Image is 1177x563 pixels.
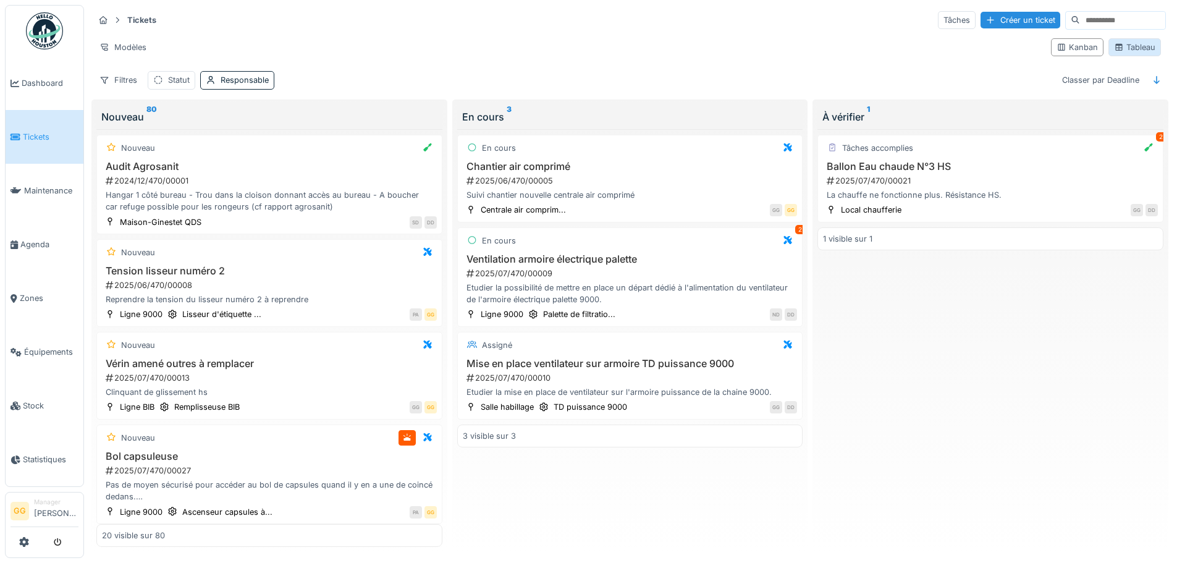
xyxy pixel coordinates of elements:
div: Kanban [1057,41,1098,53]
div: Assigné [482,339,512,351]
a: Statistiques [6,433,83,486]
a: GG Manager[PERSON_NAME] [11,497,78,527]
li: [PERSON_NAME] [34,497,78,524]
span: Maintenance [24,185,78,197]
div: 20 visible sur 80 [102,530,165,541]
div: Ascenseur capsules à... [182,506,272,518]
h3: Mise en place ventilateur sur armoire TD puissance 9000 [463,358,798,370]
div: À vérifier [822,109,1158,124]
div: 2 [1156,132,1166,142]
h3: Tension lisseur numéro 2 [102,265,437,277]
div: Maison-Ginestet QDS [120,216,201,228]
span: Dashboard [22,77,78,89]
h3: Ventilation armoire électrique palette [463,253,798,265]
div: Nouveau [121,142,155,154]
div: 2025/07/470/00009 [465,268,798,279]
span: Stock [23,400,78,412]
div: Statut [168,74,190,86]
div: DD [424,216,437,229]
h3: Audit Agrosanit [102,161,437,172]
div: Reprendre la tension du lisseur numéro 2 à reprendre [102,294,437,305]
div: Clinquant de glissement hs [102,386,437,398]
div: 2 [795,225,805,234]
span: Tickets [23,131,78,143]
span: Statistiques [23,454,78,465]
div: TD puissance 9000 [554,401,627,413]
div: Nouveau [101,109,437,124]
div: En cours [482,142,516,154]
sup: 1 [867,109,870,124]
div: Modèles [94,38,152,56]
div: GG [424,308,437,321]
div: Tâches accomplies [842,142,913,154]
sup: 3 [507,109,512,124]
div: Créer un ticket [981,12,1060,28]
div: GG [785,204,797,216]
div: DD [785,401,797,413]
span: Agenda [20,239,78,250]
div: PA [410,506,422,519]
div: DD [1145,204,1158,216]
span: Équipements [24,346,78,358]
div: GG [770,401,782,413]
a: Zones [6,271,83,325]
h3: Ballon Eau chaude N°3 HS [823,161,1158,172]
div: Tableau [1114,41,1155,53]
div: En cours [462,109,798,124]
div: 3 visible sur 3 [463,430,516,442]
div: Manager [34,497,78,507]
div: Responsable [221,74,269,86]
span: Zones [20,292,78,304]
div: 2025/07/470/00021 [825,175,1158,187]
div: GG [770,204,782,216]
img: Badge_color-CXgf-gQk.svg [26,12,63,49]
div: Etudier la possibilité de mettre en place un départ dédié à l'alimentation du ventilateur de l'ar... [463,282,798,305]
div: SD [410,216,422,229]
div: Centrale air comprim... [481,204,566,216]
div: Lisseur d'étiquette ... [182,308,261,320]
div: Etudier la mise en place de ventilateur sur l'armoire puissance de la chaine 9000. [463,386,798,398]
strong: Tickets [122,14,161,26]
div: DD [785,308,797,321]
div: Ligne BIB [120,401,154,413]
div: Pas de moyen sécurisé pour accéder au bol de capsules quand il y en a une de coincé dedans. (Mett... [102,479,437,502]
a: Dashboard [6,56,83,110]
h3: Chantier air comprimé [463,161,798,172]
div: PA [410,308,422,321]
div: Nouveau [121,339,155,351]
div: Suivi chantier nouvelle centrale air comprimé [463,189,798,201]
div: Tâches [938,11,976,29]
div: 2025/06/470/00005 [465,175,798,187]
div: Remplisseuse BIB [174,401,240,413]
div: GG [424,401,437,413]
h3: Vérin amené outres à remplacer [102,358,437,370]
div: La chauffe ne fonctionne plus. Résistance HS. [823,189,1158,201]
a: Agenda [6,218,83,271]
div: 2025/07/470/00027 [104,465,437,476]
h3: Bol capsuleuse [102,451,437,462]
div: Nouveau [121,432,155,444]
a: Maintenance [6,164,83,218]
div: Nouveau [121,247,155,258]
div: Ligne 9000 [120,308,162,320]
div: Ligne 9000 [120,506,162,518]
div: Ligne 9000 [481,308,523,320]
div: GG [1131,204,1143,216]
li: GG [11,502,29,520]
div: ND [770,308,782,321]
div: 2025/07/470/00013 [104,372,437,384]
div: 2025/06/470/00008 [104,279,437,291]
div: Filtres [94,71,143,89]
a: Tickets [6,110,83,164]
div: 2024/12/470/00001 [104,175,437,187]
div: GG [424,506,437,519]
div: Classer par Deadline [1057,71,1145,89]
a: Équipements [6,325,83,379]
div: 2025/07/470/00010 [465,372,798,384]
div: Hangar 1 côté bureau - Trou dans la cloison donnant accès au bureau - A boucher car refuge possib... [102,189,437,213]
div: Local chaufferie [841,204,901,216]
a: Stock [6,379,83,433]
div: Salle habillage [481,401,534,413]
div: En cours [482,235,516,247]
div: Palette de filtratio... [543,308,615,320]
